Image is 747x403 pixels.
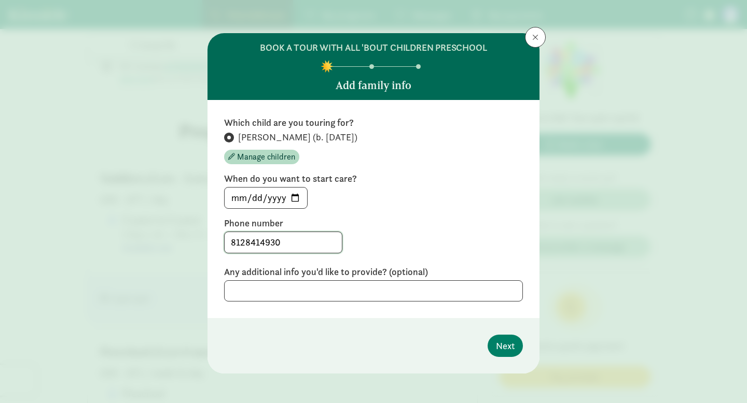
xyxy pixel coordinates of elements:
h5: Add family info [336,79,411,92]
label: Phone number [224,217,523,229]
input: 5555555555 [225,232,342,253]
label: Which child are you touring for? [224,117,523,129]
span: Manage children [237,151,295,163]
label: When do you want to start care? [224,172,523,185]
span: Next [496,339,515,353]
button: Manage children [224,150,299,164]
h6: BOOK A TOUR WITH ALL 'BOUT CHILDREN PRESCHOOL [260,41,487,54]
label: Any additional info you'd like to provide? (optional) [224,266,523,278]
span: [PERSON_NAME] (b. [DATE]) [238,131,357,143]
button: Next [488,335,523,357]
